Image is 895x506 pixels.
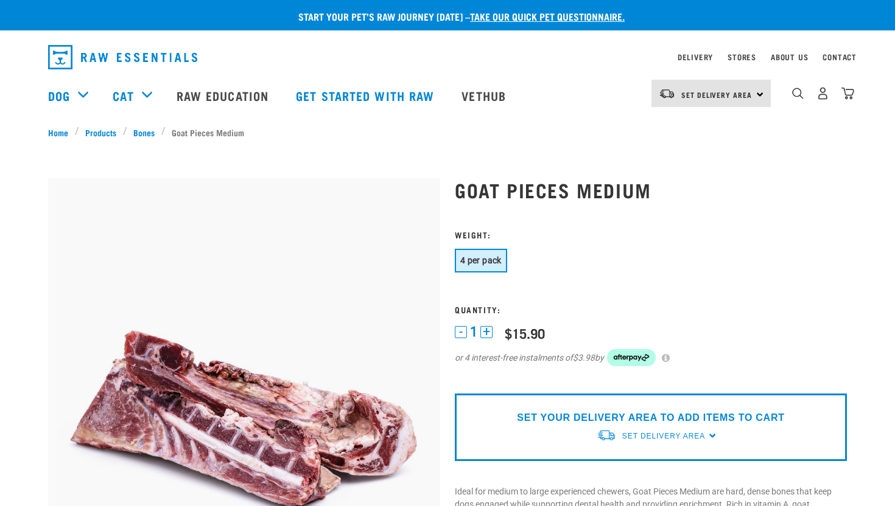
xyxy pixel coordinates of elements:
[728,55,756,59] a: Stores
[681,92,752,97] span: Set Delivery Area
[505,325,545,341] div: $15.90
[622,432,705,440] span: Set Delivery Area
[284,71,449,120] a: Get started with Raw
[597,429,616,442] img: van-moving.png
[823,55,857,59] a: Contact
[816,87,829,100] img: user.png
[573,352,595,364] span: $3.98
[164,71,284,120] a: Raw Education
[455,326,467,338] button: -
[792,88,804,99] img: home-icon-1@2x.png
[841,87,854,100] img: home-icon@2x.png
[771,55,808,59] a: About Us
[480,326,493,338] button: +
[113,86,133,105] a: Cat
[38,40,857,74] nav: dropdown navigation
[127,126,161,139] a: Bones
[470,325,477,338] span: 1
[48,126,75,139] a: Home
[48,86,70,105] a: Dog
[659,88,675,99] img: van-moving.png
[48,45,197,69] img: Raw Essentials Logo
[449,71,521,120] a: Vethub
[455,305,847,314] h3: Quantity:
[48,126,847,139] nav: breadcrumbs
[470,13,625,19] a: take our quick pet questionnaire.
[460,255,502,265] span: 4 per pack
[678,55,713,59] a: Delivery
[455,349,847,366] div: or 4 interest-free instalments of by
[455,179,847,201] h1: Goat Pieces Medium
[455,249,507,272] button: 4 per pack
[79,126,123,139] a: Products
[517,411,784,425] p: SET YOUR DELIVERY AREA TO ADD ITEMS TO CART
[455,230,847,239] h3: Weight:
[607,349,656,366] img: Afterpay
